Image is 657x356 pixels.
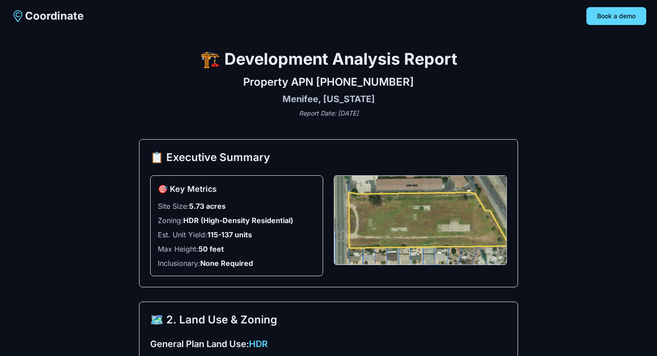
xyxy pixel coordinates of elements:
strong: HDR (High-Density Residential) [183,216,293,225]
li: Est. Unit Yield: [158,229,316,240]
strong: None Required [200,259,253,268]
h2: 🗺️ 2. Land Use & Zoning [150,313,507,327]
h3: General Plan Land Use: [150,338,507,350]
h3: Menifee, [US_STATE] [139,93,518,105]
h2: 📋 Executive Summary [150,150,507,165]
li: Zoning: [158,215,316,226]
strong: 5.73 acres [189,202,226,211]
img: Aerial view of property APN 336-060-019 [334,175,507,265]
strong: 115-137 units [207,230,252,239]
strong: 50 feet [198,244,224,253]
h3: 🎯 Key Metrics [158,183,316,195]
button: Book a demo [586,7,646,25]
h2: Property APN [PHONE_NUMBER] [139,75,518,89]
li: Site Size: [158,201,316,211]
li: Max Height: [158,244,316,254]
li: Inclusionary: [158,258,316,269]
a: Coordinate [11,9,84,23]
img: Coordinate [11,9,25,23]
span: Coordinate [25,9,84,23]
h1: 🏗️ Development Analysis Report [139,50,518,68]
span: HDR [249,339,268,349]
p: Report Date: [DATE] [139,109,518,118]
